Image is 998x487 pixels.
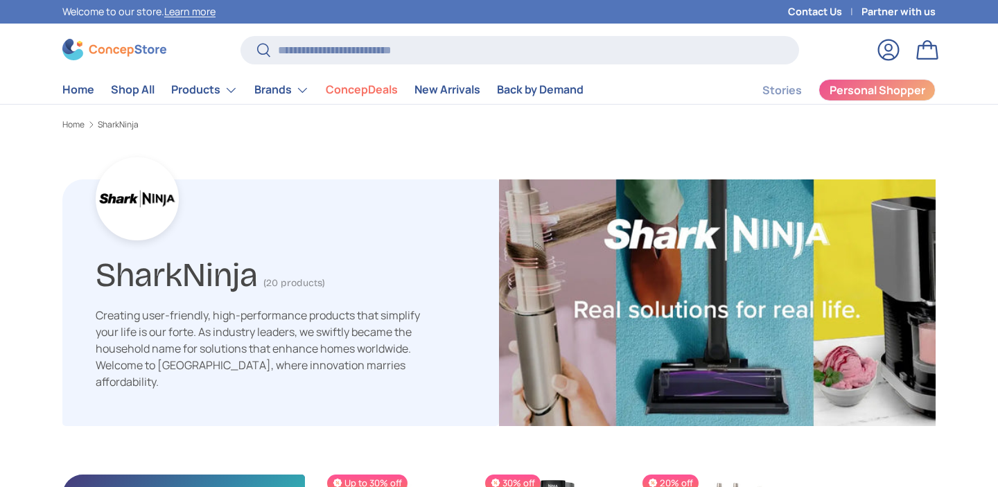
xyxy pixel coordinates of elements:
a: Partner with us [861,4,936,19]
a: Back by Demand [497,76,584,103]
a: Learn more [164,5,216,18]
img: SharkNinja [499,179,936,426]
nav: Primary [62,76,584,104]
a: ConcepDeals [326,76,398,103]
a: Stories [762,77,802,104]
nav: Breadcrumbs [62,118,936,131]
a: SharkNinja [98,121,139,129]
summary: Products [163,76,246,104]
a: Personal Shopper [818,79,936,101]
a: Shop All [111,76,155,103]
nav: Secondary [729,76,936,104]
span: Personal Shopper [830,85,925,96]
a: New Arrivals [414,76,480,103]
div: Creating user-friendly, high-performance products that simplify your life is our forte. As indust... [96,307,421,390]
a: Brands [254,76,309,104]
summary: Brands [246,76,317,104]
p: Welcome to our store. [62,4,216,19]
a: Home [62,121,85,129]
span: (20 products) [263,277,325,289]
h1: SharkNinja [96,249,258,295]
a: Products [171,76,238,104]
img: ConcepStore [62,39,166,60]
a: Home [62,76,94,103]
a: Contact Us [788,4,861,19]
